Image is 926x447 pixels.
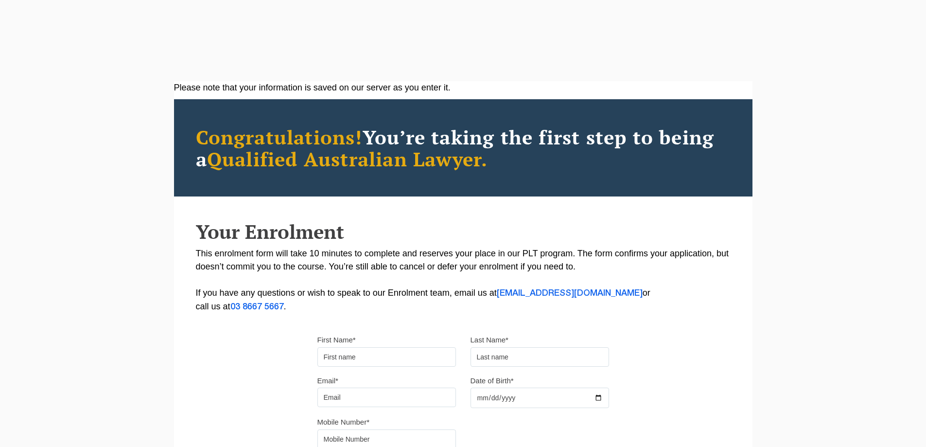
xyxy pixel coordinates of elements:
a: 03 8667 5667 [230,303,284,311]
label: First Name* [317,335,356,345]
h2: You’re taking the first step to being a [196,126,731,170]
span: Congratulations! [196,124,363,150]
input: Email [317,388,456,407]
label: Email* [317,376,338,386]
h2: Your Enrolment [196,221,731,242]
label: Mobile Number* [317,417,370,427]
label: Last Name* [471,335,508,345]
span: Qualified Australian Lawyer. [207,146,488,172]
label: Date of Birth* [471,376,514,386]
div: Please note that your information is saved on our server as you enter it. [174,81,752,94]
p: This enrolment form will take 10 minutes to complete and reserves your place in our PLT program. ... [196,247,731,314]
input: First name [317,347,456,367]
input: Last name [471,347,609,367]
a: [EMAIL_ADDRESS][DOMAIN_NAME] [497,289,643,297]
